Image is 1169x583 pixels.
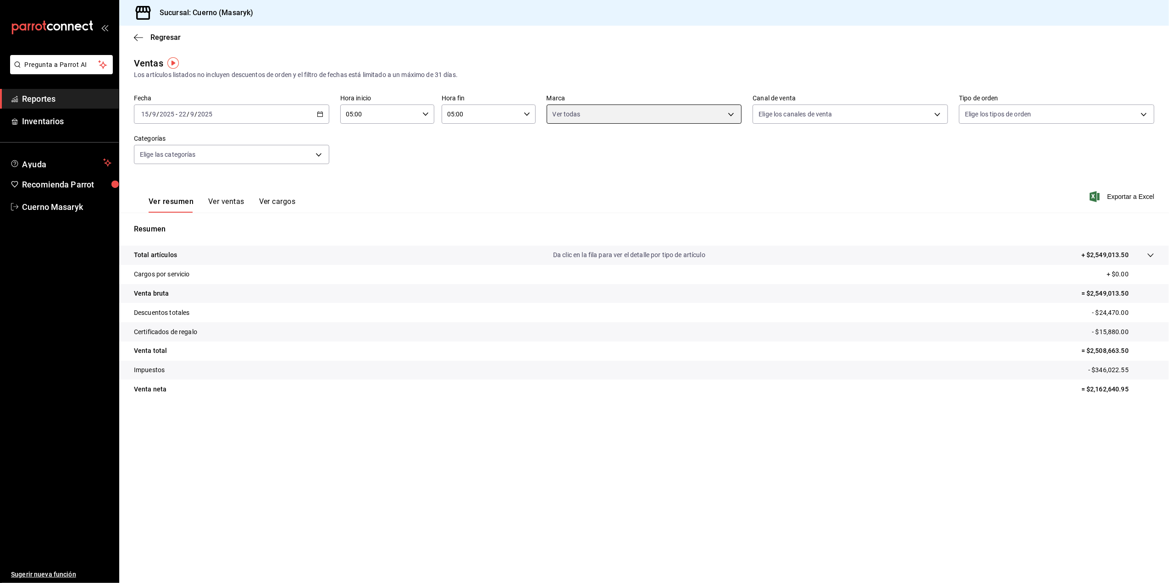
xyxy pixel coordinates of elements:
button: Ver resumen [149,197,194,213]
p: Venta bruta [134,289,169,298]
button: open_drawer_menu [101,24,108,31]
span: Reportes [22,93,111,105]
span: Ayuda [22,157,100,168]
span: Ver todas [553,110,581,119]
input: ---- [159,110,175,118]
label: Categorías [134,136,329,142]
span: / [194,110,197,118]
span: Regresar [150,33,181,42]
span: / [187,110,189,118]
h3: Sucursal: Cuerno (Masaryk) [152,7,253,18]
p: = $2,162,640.95 [1081,385,1154,394]
span: / [156,110,159,118]
p: + $2,549,013.50 [1081,250,1129,260]
p: Descuentos totales [134,308,189,318]
p: = $2,549,013.50 [1081,289,1154,298]
input: -- [152,110,156,118]
p: - $346,022.55 [1088,365,1154,375]
button: Pregunta a Parrot AI [10,55,113,74]
img: Tooltip marker [167,57,179,69]
p: Certificados de regalo [134,327,197,337]
label: Fecha [134,95,329,102]
button: Ver ventas [208,197,244,213]
p: Total artículos [134,250,177,260]
label: Hora fin [442,95,536,102]
input: -- [178,110,187,118]
p: Da clic en la fila para ver el detalle por tipo de artículo [553,250,705,260]
span: - [176,110,177,118]
span: Inventarios [22,115,111,127]
p: Venta neta [134,385,166,394]
input: -- [190,110,194,118]
input: -- [141,110,149,118]
span: Elige las categorías [140,150,196,159]
p: Venta total [134,346,167,356]
p: = $2,508,663.50 [1081,346,1154,356]
label: Tipo de orden [959,95,1154,102]
p: Impuestos [134,365,165,375]
span: / [149,110,152,118]
p: Resumen [134,224,1154,235]
span: Cuerno Masaryk [22,201,111,213]
span: Pregunta a Parrot AI [25,60,99,70]
button: Ver cargos [259,197,296,213]
p: - $15,880.00 [1092,327,1154,337]
button: Exportar a Excel [1091,191,1154,202]
span: Recomienda Parrot [22,178,111,191]
p: - $24,470.00 [1092,308,1154,318]
p: + $0.00 [1107,269,1154,279]
label: Canal de venta [753,95,948,102]
label: Hora inicio [340,95,434,102]
span: Sugerir nueva función [11,570,111,579]
div: Ventas [134,56,163,70]
div: Los artículos listados no incluyen descuentos de orden y el filtro de fechas está limitado a un m... [134,70,1154,80]
div: navigation tabs [149,197,295,213]
a: Pregunta a Parrot AI [6,66,113,76]
label: Marca [547,95,742,102]
span: Elige los tipos de orden [965,110,1031,119]
span: Elige los canales de venta [759,110,832,119]
button: Regresar [134,33,181,42]
p: Cargos por servicio [134,269,190,279]
input: ---- [197,110,213,118]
